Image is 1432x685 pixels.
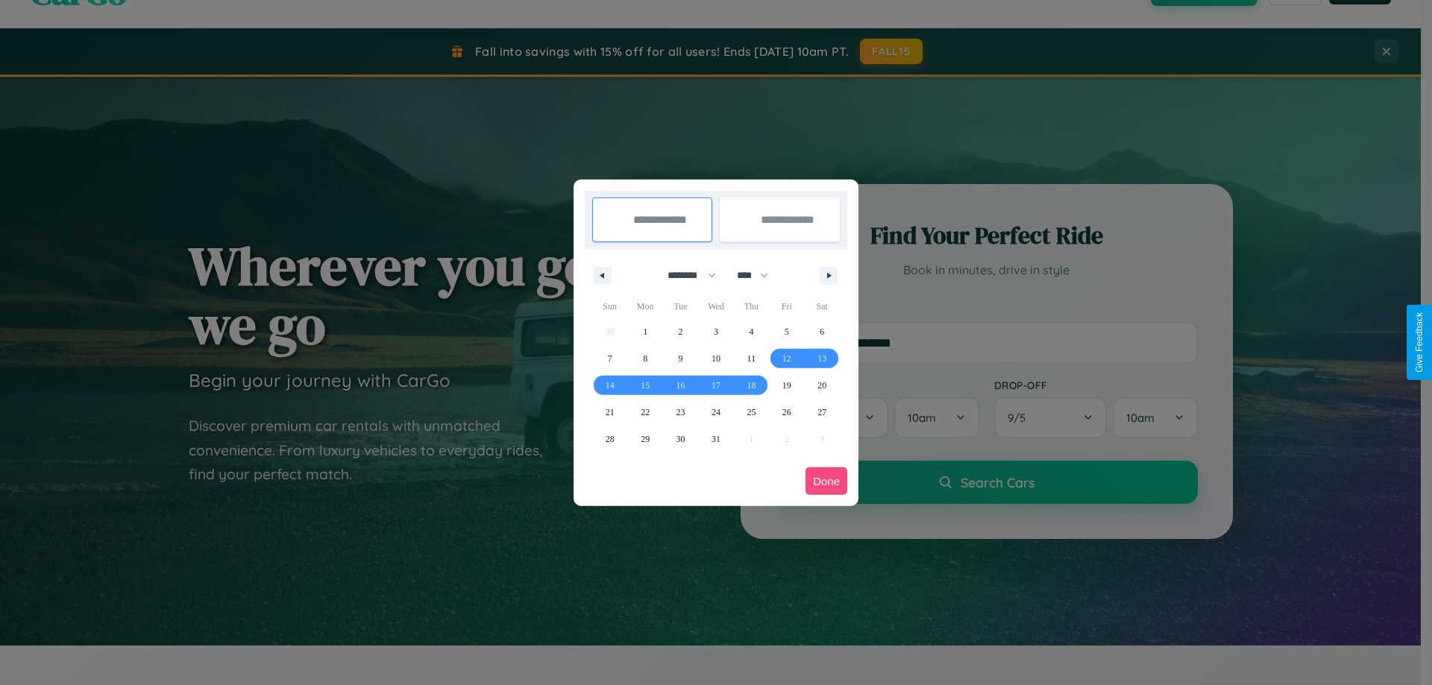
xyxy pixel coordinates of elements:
[1414,312,1425,373] div: Give Feedback
[734,399,769,426] button: 25
[698,294,733,318] span: Wed
[805,372,840,399] button: 20
[676,399,685,426] span: 23
[606,399,615,426] span: 21
[714,318,718,345] span: 3
[805,345,840,372] button: 13
[698,318,733,345] button: 3
[820,318,824,345] span: 6
[805,399,840,426] button: 27
[679,318,683,345] span: 2
[805,467,847,495] button: Done
[592,294,627,318] span: Sun
[592,372,627,399] button: 14
[627,345,662,372] button: 8
[769,372,804,399] button: 19
[749,318,753,345] span: 4
[805,318,840,345] button: 6
[627,294,662,318] span: Mon
[641,426,650,452] span: 29
[712,399,720,426] span: 24
[676,426,685,452] span: 30
[698,399,733,426] button: 24
[663,294,698,318] span: Tue
[698,372,733,399] button: 17
[606,426,615,452] span: 28
[679,345,683,372] span: 9
[817,399,826,426] span: 27
[782,372,791,399] span: 19
[643,345,647,372] span: 8
[785,318,789,345] span: 5
[592,345,627,372] button: 7
[734,294,769,318] span: Thu
[627,372,662,399] button: 15
[747,399,756,426] span: 25
[769,294,804,318] span: Fri
[663,345,698,372] button: 9
[608,345,612,372] span: 7
[712,426,720,452] span: 31
[769,345,804,372] button: 12
[698,345,733,372] button: 10
[734,318,769,345] button: 4
[627,318,662,345] button: 1
[643,318,647,345] span: 1
[805,294,840,318] span: Sat
[782,399,791,426] span: 26
[769,399,804,426] button: 26
[712,345,720,372] span: 10
[712,372,720,399] span: 17
[592,399,627,426] button: 21
[747,345,756,372] span: 11
[734,345,769,372] button: 11
[606,372,615,399] span: 14
[641,372,650,399] span: 15
[663,399,698,426] button: 23
[769,318,804,345] button: 5
[747,372,756,399] span: 18
[663,318,698,345] button: 2
[641,399,650,426] span: 22
[627,426,662,452] button: 29
[592,426,627,452] button: 28
[817,372,826,399] span: 20
[663,372,698,399] button: 16
[734,372,769,399] button: 18
[698,426,733,452] button: 31
[817,345,826,372] span: 13
[782,345,791,372] span: 12
[627,399,662,426] button: 22
[663,426,698,452] button: 30
[676,372,685,399] span: 16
